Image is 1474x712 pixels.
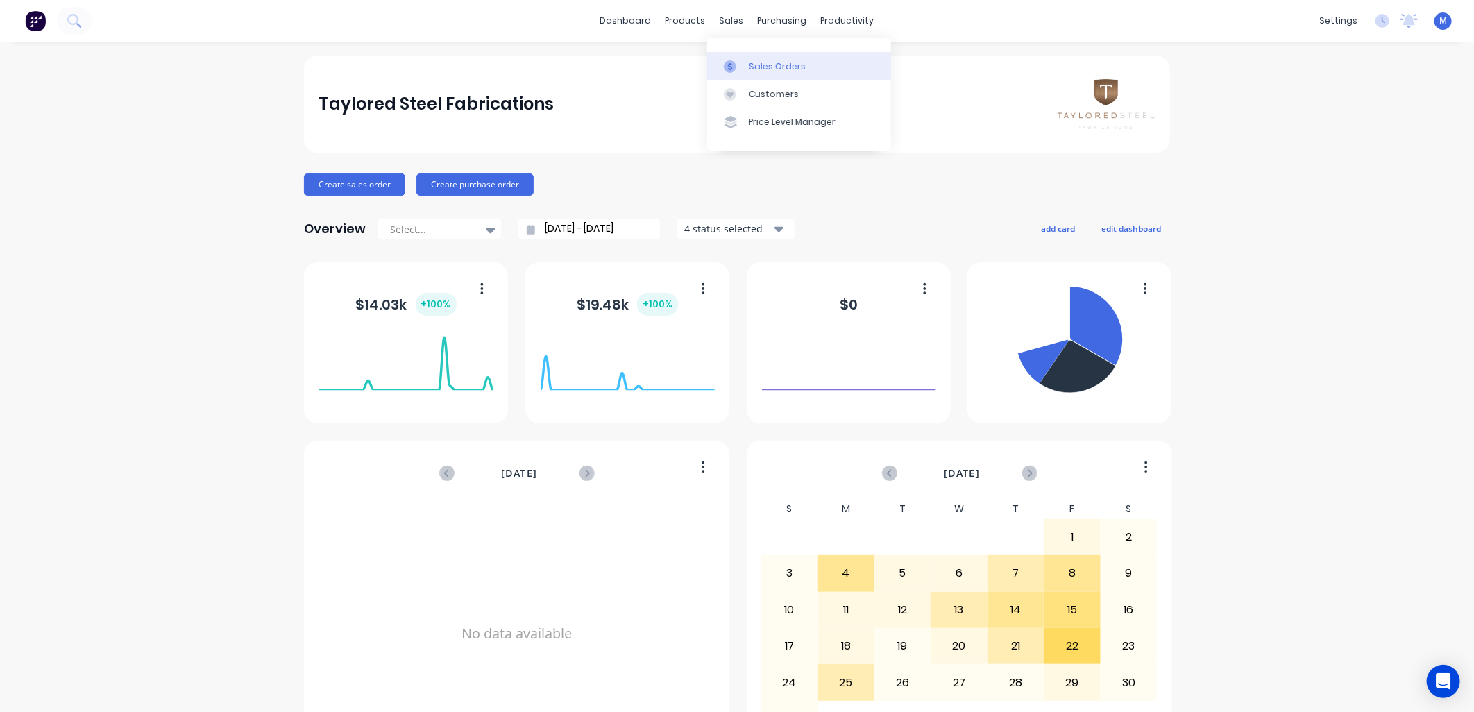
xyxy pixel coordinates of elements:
div: 21 [988,629,1044,663]
div: 15 [1044,593,1100,627]
div: 19 [875,629,931,663]
img: Factory [25,10,46,31]
div: + 100 % [416,293,457,316]
div: 24 [762,665,818,700]
button: 4 status selected [677,219,795,239]
div: 28 [988,665,1044,700]
div: products [659,10,713,31]
div: 2 [1101,520,1157,554]
a: Customers [707,80,891,108]
div: T [874,499,931,519]
button: edit dashboard [1092,219,1170,237]
div: 8 [1044,556,1100,591]
div: $ 0 [840,294,858,315]
div: 1 [1044,520,1100,554]
div: 25 [818,665,874,700]
div: purchasing [751,10,814,31]
div: F [1044,499,1101,519]
div: + 100 % [637,293,678,316]
button: Create purchase order [416,173,534,196]
div: 12 [875,593,931,627]
div: 29 [1044,665,1100,700]
div: Taylored Steel Fabrications [319,90,554,118]
div: T [988,499,1044,519]
div: settings [1312,10,1364,31]
div: 18 [818,629,874,663]
button: add card [1032,219,1084,237]
div: 4 [818,556,874,591]
div: S [761,499,818,519]
div: 30 [1101,665,1157,700]
div: $ 19.48k [577,293,678,316]
div: Price Level Manager [749,116,836,128]
span: [DATE] [501,466,537,481]
div: 16 [1101,593,1157,627]
div: 11 [818,593,874,627]
div: productivity [814,10,881,31]
div: 14 [988,593,1044,627]
div: S [1101,499,1158,519]
div: 5 [875,556,931,591]
a: Price Level Manager [707,108,891,136]
button: Create sales order [304,173,405,196]
div: Overview [304,215,366,243]
div: W [931,499,988,519]
div: sales [713,10,751,31]
div: Customers [749,88,799,101]
div: $ 14.03k [356,293,457,316]
div: 20 [931,629,987,663]
div: 26 [875,665,931,700]
div: 6 [931,556,987,591]
div: 23 [1101,629,1157,663]
div: Sales Orders [749,60,806,73]
div: 22 [1044,629,1100,663]
span: [DATE] [944,466,980,481]
div: 4 status selected [684,221,772,236]
div: 10 [762,593,818,627]
span: M [1439,15,1447,27]
div: 13 [931,593,987,627]
div: 3 [762,556,818,591]
a: dashboard [593,10,659,31]
div: M [818,499,874,519]
div: 7 [988,556,1044,591]
div: Open Intercom Messenger [1427,665,1460,698]
div: 9 [1101,556,1157,591]
div: 27 [931,665,987,700]
div: 17 [762,629,818,663]
a: Sales Orders [707,52,891,80]
img: Taylored Steel Fabrications [1058,79,1155,128]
